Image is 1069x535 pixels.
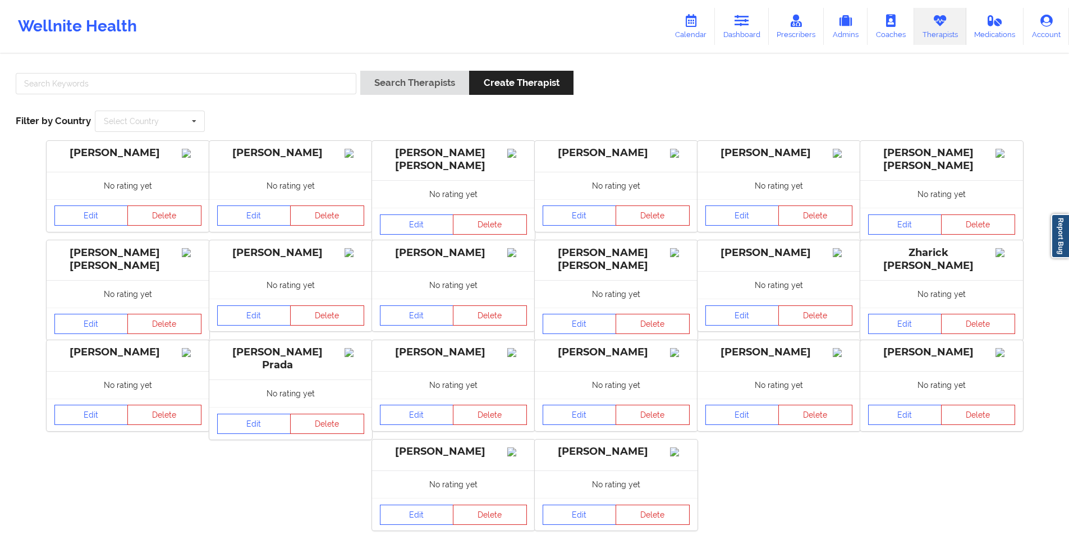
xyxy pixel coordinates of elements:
div: [PERSON_NAME] [705,246,852,259]
button: Delete [290,414,364,434]
button: Delete [616,314,690,334]
img: Image%2Fplaceholer-image.png [345,248,364,257]
div: No rating yet [372,180,535,208]
a: Edit [705,305,779,326]
button: Create Therapist [469,71,573,95]
img: Image%2Fplaceholer-image.png [995,248,1015,257]
div: No rating yet [860,180,1023,208]
div: [PERSON_NAME] [217,147,364,159]
div: [PERSON_NAME] [705,147,852,159]
div: No rating yet [47,172,209,199]
a: Calendar [667,8,715,45]
button: Delete [290,205,364,226]
div: [PERSON_NAME] Prada [217,346,364,372]
div: No rating yet [372,371,535,399]
button: Delete [778,405,852,425]
a: Edit [380,405,454,425]
div: [PERSON_NAME] [543,346,690,359]
img: Image%2Fplaceholer-image.png [507,149,527,158]
img: Image%2Fplaceholer-image.png [345,348,364,357]
div: [PERSON_NAME] [543,147,690,159]
div: No rating yet [860,371,1023,399]
div: [PERSON_NAME] [PERSON_NAME] [543,246,690,272]
a: Edit [380,305,454,326]
a: Edit [54,314,129,334]
img: Image%2Fplaceholer-image.png [995,149,1015,158]
button: Delete [127,205,201,226]
a: Edit [380,214,454,235]
img: Image%2Fplaceholer-image.png [833,348,852,357]
img: Image%2Fplaceholer-image.png [182,248,201,257]
a: Edit [217,205,291,226]
button: Delete [941,314,1015,334]
button: Delete [127,405,201,425]
img: Image%2Fplaceholer-image.png [670,348,690,357]
div: [PERSON_NAME] [380,246,527,259]
div: [PERSON_NAME] [705,346,852,359]
div: No rating yet [209,271,372,299]
div: [PERSON_NAME] [217,246,364,259]
a: Edit [543,314,617,334]
img: Image%2Fplaceholer-image.png [345,149,364,158]
button: Delete [778,305,852,326]
button: Delete [616,405,690,425]
div: No rating yet [47,280,209,308]
a: Coaches [868,8,914,45]
a: Prescribers [769,8,824,45]
a: Edit [543,405,617,425]
a: Report Bug [1051,214,1069,258]
button: Delete [616,205,690,226]
a: Edit [868,314,942,334]
img: Image%2Fplaceholer-image.png [670,447,690,456]
div: No rating yet [209,172,372,199]
button: Delete [941,405,1015,425]
a: Edit [217,414,291,434]
div: No rating yet [209,379,372,407]
div: [PERSON_NAME] [54,147,201,159]
a: Therapists [914,8,966,45]
button: Delete [616,505,690,525]
img: Image%2Fplaceholer-image.png [182,348,201,357]
button: Delete [127,314,201,334]
a: Edit [868,405,942,425]
button: Delete [453,214,527,235]
button: Delete [453,405,527,425]
a: Edit [380,505,454,525]
div: No rating yet [372,470,535,498]
img: Image%2Fplaceholer-image.png [995,348,1015,357]
div: [PERSON_NAME] [PERSON_NAME] [380,147,527,172]
button: Delete [941,214,1015,235]
a: Edit [217,305,291,326]
div: [PERSON_NAME] [543,445,690,458]
div: No rating yet [47,371,209,399]
img: Image%2Fplaceholer-image.png [670,149,690,158]
button: Delete [453,305,527,326]
div: No rating yet [535,371,698,399]
div: No rating yet [535,470,698,498]
a: Admins [824,8,868,45]
button: Delete [290,305,364,326]
a: Dashboard [715,8,769,45]
div: [PERSON_NAME] [PERSON_NAME] [868,147,1015,172]
a: Edit [705,405,779,425]
a: Edit [868,214,942,235]
a: Edit [54,205,129,226]
a: Edit [54,405,129,425]
input: Search Keywords [16,73,356,94]
div: No rating yet [698,371,860,399]
img: Image%2Fplaceholer-image.png [833,149,852,158]
div: No rating yet [535,280,698,308]
span: Filter by Country [16,115,91,126]
a: Edit [543,505,617,525]
a: Account [1024,8,1069,45]
div: No rating yet [372,271,535,299]
div: [PERSON_NAME] [380,445,527,458]
img: Image%2Fplaceholer-image.png [507,248,527,257]
img: Image%2Fplaceholer-image.png [507,447,527,456]
button: Search Therapists [360,71,469,95]
div: No rating yet [535,172,698,199]
div: Select Country [104,117,159,125]
div: No rating yet [698,172,860,199]
button: Delete [778,205,852,226]
div: Zharick [PERSON_NAME] [868,246,1015,272]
